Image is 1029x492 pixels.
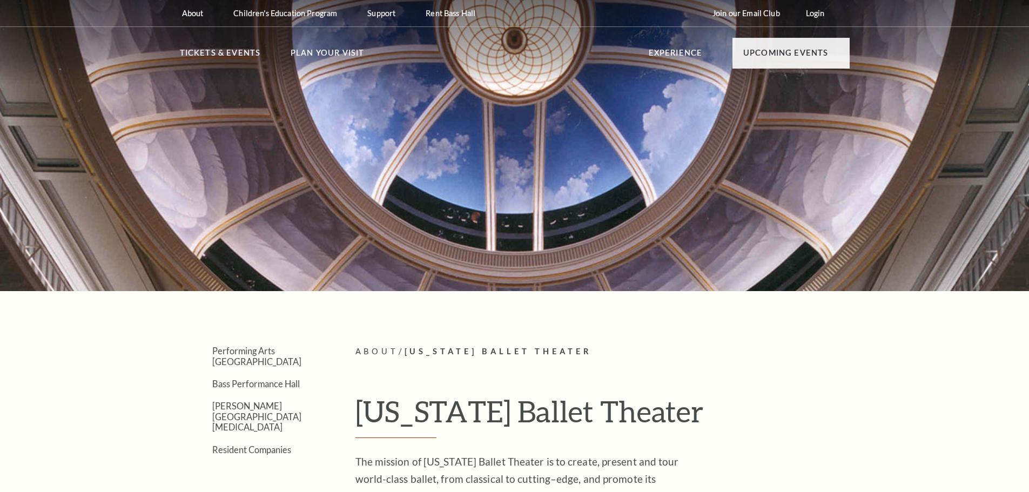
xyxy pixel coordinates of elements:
a: Bass Performance Hall [212,379,300,389]
p: Children's Education Program [233,9,337,18]
span: [US_STATE] Ballet Theater [405,347,593,356]
p: Tickets & Events [180,46,261,66]
p: Support [367,9,395,18]
span: About [355,347,399,356]
p: Plan Your Visit [291,46,365,66]
a: Resident Companies [212,444,291,455]
p: About [182,9,204,18]
p: Rent Bass Hall [426,9,475,18]
h1: [US_STATE] Ballet Theater [355,394,850,438]
p: / [355,345,850,359]
a: [PERSON_NAME][GEOGRAPHIC_DATA][MEDICAL_DATA] [212,401,301,432]
p: Experience [649,46,703,66]
p: Upcoming Events [743,46,829,66]
a: Performing Arts [GEOGRAPHIC_DATA] [212,346,301,366]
